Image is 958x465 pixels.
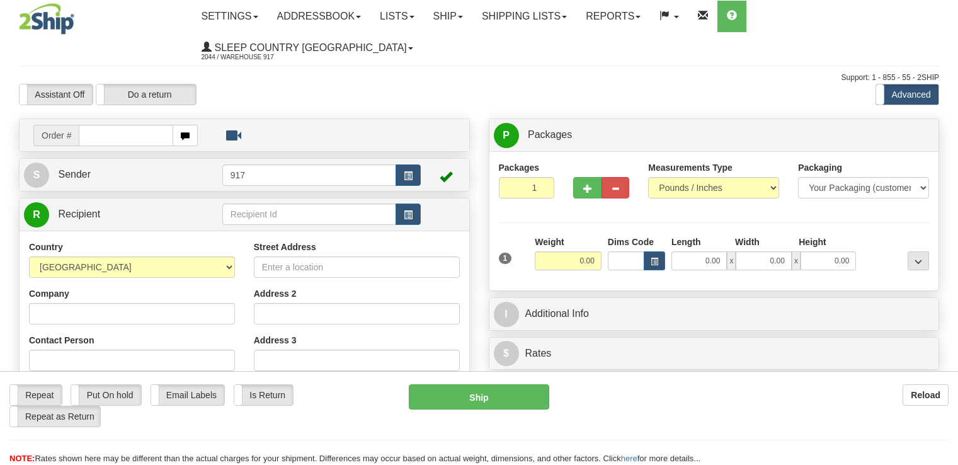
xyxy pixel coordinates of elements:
a: Reports [576,1,650,32]
span: Recipient [58,209,100,219]
label: Weight [535,236,564,248]
input: Recipient Id [222,204,396,225]
button: Ship [409,384,550,410]
a: S Sender [24,162,222,188]
a: Lists [370,1,423,32]
span: 1 [499,253,512,264]
label: Country [29,241,63,253]
span: Packages [528,129,572,140]
a: here [621,454,637,463]
label: Height [799,236,826,248]
span: NOTE: [9,454,35,463]
label: Packages [499,161,540,174]
span: Order # [33,125,79,146]
label: Repeat as Return [10,406,100,427]
button: Reload [903,384,949,406]
span: x [727,251,736,270]
label: Width [735,236,760,248]
input: Sender Id [222,164,396,186]
a: IAdditional Info [494,301,935,327]
span: S [24,163,49,188]
label: Repeat [10,385,62,405]
label: Address 3 [254,334,297,347]
a: $Rates [494,341,935,367]
a: Settings [192,1,268,32]
label: Assistant Off [20,84,93,105]
label: Address 2 [254,287,297,300]
span: Sender [58,169,91,180]
label: Contact Person [29,334,94,347]
span: x [792,251,801,270]
label: Advanced [876,84,938,105]
label: Put On hold [71,385,140,405]
label: Measurements Type [648,161,733,174]
span: R [24,202,49,227]
a: Sleep Country [GEOGRAPHIC_DATA] 2044 / Warehouse 917 [192,32,423,64]
a: Ship [424,1,472,32]
a: Addressbook [268,1,371,32]
label: Do a return [96,84,196,105]
img: logo2044.jpg [19,3,74,35]
span: $ [494,341,519,366]
label: Email Labels [151,385,225,405]
label: Length [671,236,701,248]
label: Packaging [798,161,842,174]
span: P [494,123,519,148]
a: Shipping lists [472,1,576,32]
span: I [494,302,519,327]
span: 2044 / Warehouse 917 [202,51,296,64]
label: Is Return [234,385,293,405]
a: P Packages [494,122,935,148]
label: Company [29,287,69,300]
a: R Recipient [24,202,200,227]
span: Sleep Country [GEOGRAPHIC_DATA] [212,42,407,53]
label: Street Address [254,241,316,253]
label: Dims Code [608,236,654,248]
div: ... [908,251,929,270]
input: Enter a location [254,256,460,278]
b: Reload [911,390,940,400]
div: Support: 1 - 855 - 55 - 2SHIP [19,72,939,83]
